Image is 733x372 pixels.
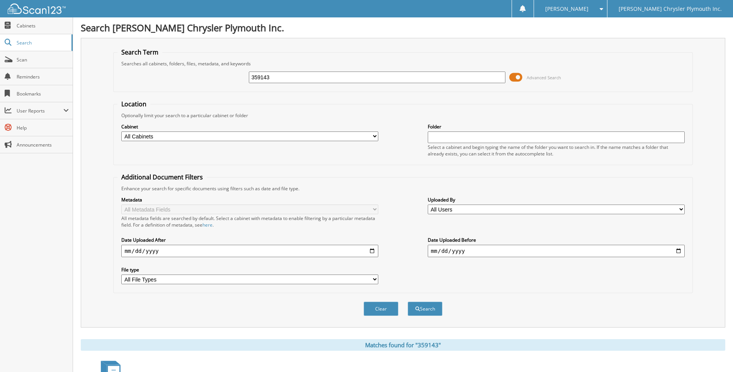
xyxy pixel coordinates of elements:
label: Folder [428,123,685,130]
span: Cabinets [17,22,69,29]
span: Advanced Search [527,75,561,80]
div: Searches all cabinets, folders, files, metadata, and keywords [117,60,688,67]
span: Reminders [17,73,69,80]
span: User Reports [17,108,63,114]
span: Announcements [17,142,69,148]
label: Uploaded By [428,196,685,203]
label: Metadata [121,196,378,203]
label: File type [121,266,378,273]
input: end [428,245,685,257]
div: Optionally limit your search to a particular cabinet or folder [117,112,688,119]
span: [PERSON_NAME] Chrysler Plymouth Inc. [619,7,722,11]
label: Date Uploaded Before [428,237,685,243]
a: here [202,222,213,228]
button: Search [408,302,442,316]
div: Enhance your search for specific documents using filters such as date and file type. [117,185,688,192]
legend: Additional Document Filters [117,173,207,181]
span: Search [17,39,68,46]
button: Clear [364,302,398,316]
label: Cabinet [121,123,378,130]
input: start [121,245,378,257]
span: Bookmarks [17,90,69,97]
img: scan123-logo-white.svg [8,3,66,14]
div: Matches found for "359143" [81,339,725,351]
legend: Location [117,100,150,108]
div: Select a cabinet and begin typing the name of the folder you want to search in. If the name match... [428,144,685,157]
h1: Search [PERSON_NAME] Chrysler Plymouth Inc. [81,21,725,34]
div: All metadata fields are searched by default. Select a cabinet with metadata to enable filtering b... [121,215,378,228]
span: [PERSON_NAME] [545,7,588,11]
span: Help [17,125,69,131]
legend: Search Term [117,48,162,56]
span: Scan [17,56,69,63]
label: Date Uploaded After [121,237,378,243]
